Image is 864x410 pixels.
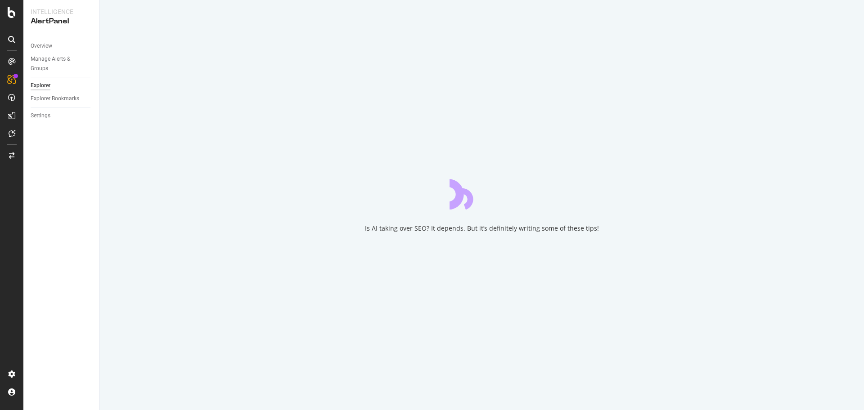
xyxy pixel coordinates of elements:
div: Is AI taking over SEO? It depends. But it’s definitely writing some of these tips! [365,224,599,233]
div: AlertPanel [31,16,92,27]
div: Explorer [31,81,50,90]
div: Intelligence [31,7,92,16]
div: Manage Alerts & Groups [31,54,85,73]
div: Explorer Bookmarks [31,94,79,103]
div: Overview [31,41,52,51]
a: Explorer [31,81,93,90]
a: Explorer Bookmarks [31,94,93,103]
a: Settings [31,111,93,120]
div: animation [450,177,514,209]
a: Overview [31,41,93,51]
div: Settings [31,111,50,120]
a: Manage Alerts & Groups [31,54,93,73]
